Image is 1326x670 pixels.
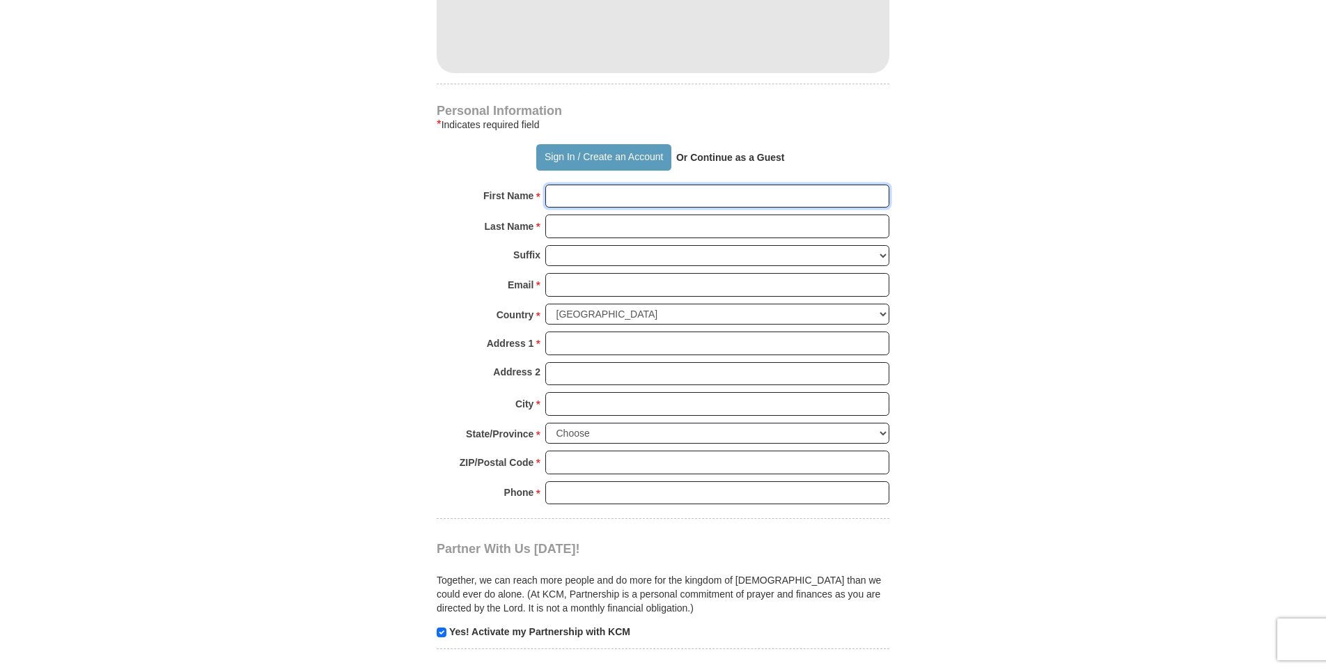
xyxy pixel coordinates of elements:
[437,105,889,116] h4: Personal Information
[504,483,534,502] strong: Phone
[466,424,533,444] strong: State/Province
[460,453,534,472] strong: ZIP/Postal Code
[536,144,671,171] button: Sign In / Create an Account
[483,186,533,205] strong: First Name
[493,362,540,382] strong: Address 2
[676,152,785,163] strong: Or Continue as a Guest
[513,245,540,265] strong: Suffix
[437,116,889,133] div: Indicates required field
[485,217,534,236] strong: Last Name
[497,305,534,325] strong: Country
[515,394,533,414] strong: City
[449,626,630,637] strong: Yes! Activate my Partnership with KCM
[437,573,889,615] p: Together, we can reach more people and do more for the kingdom of [DEMOGRAPHIC_DATA] than we coul...
[437,542,580,556] span: Partner With Us [DATE]!
[487,334,534,353] strong: Address 1
[508,275,533,295] strong: Email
